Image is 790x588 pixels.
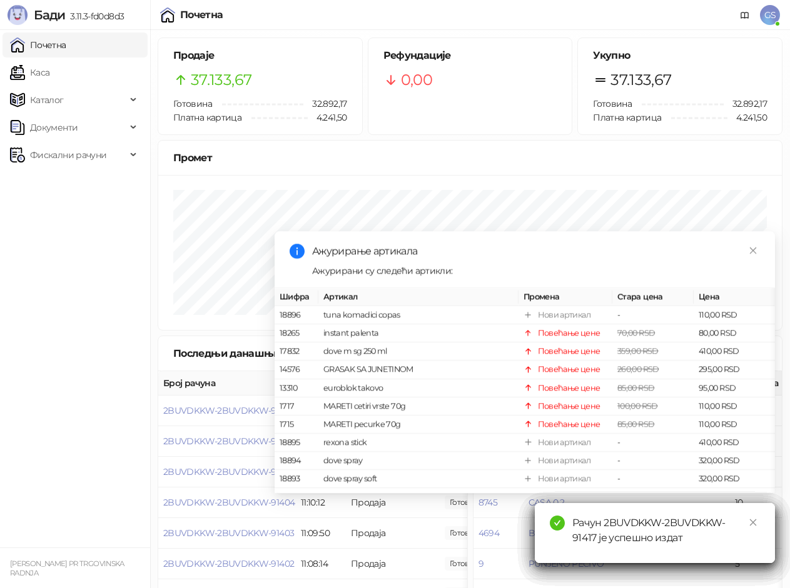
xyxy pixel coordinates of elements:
[173,98,212,109] span: Готовина
[538,472,590,485] div: Нови артикал
[173,48,347,63] h5: Продаје
[275,416,318,434] td: 1715
[10,60,49,85] a: Каса
[383,48,557,63] h5: Рефундације
[318,416,519,434] td: MARETI pecurke 70g
[312,244,760,259] div: Ажурирање артикала
[275,488,318,506] td: 18892
[30,87,64,112] span: Каталог
[529,527,584,539] button: BONITO 100G
[191,68,251,92] span: 37.133,67
[275,361,318,379] td: 14576
[760,5,780,25] span: GS
[401,68,432,92] span: 0,00
[275,470,318,488] td: 18893
[538,327,600,339] div: Повећање цене
[617,401,658,411] span: 100,00 RSD
[694,361,775,379] td: 295,00 RSD
[612,434,694,452] td: -
[275,379,318,397] td: 13310
[318,288,519,306] th: Артикал
[275,288,318,306] th: Шифра
[318,434,519,452] td: rexona stick
[593,98,632,109] span: Готовина
[538,418,600,431] div: Повећање цене
[694,452,775,470] td: 320,00 RSD
[694,324,775,342] td: 80,00 RSD
[617,364,659,374] span: 260,00 RSD
[617,328,655,337] span: 70,00 RSD
[612,488,694,506] td: -
[290,244,305,259] span: info-circle
[749,246,757,255] span: close
[593,112,661,123] span: Платна картица
[694,379,775,397] td: 95,00 RSD
[694,488,775,506] td: 420,00 RSD
[610,68,671,92] span: 37.133,67
[612,452,694,470] td: -
[158,371,296,396] th: Број рачуна
[746,244,760,257] a: Close
[538,491,590,503] div: Нови артикал
[275,324,318,342] td: 18265
[275,452,318,470] td: 18894
[735,5,755,25] a: Документација
[612,288,694,306] th: Стара цена
[538,382,600,394] div: Повећање цене
[318,324,519,342] td: instant palenta
[275,397,318,416] td: 1717
[163,466,294,477] button: 2BUVDKKW-2BUVDKKW-91405
[296,549,346,579] td: 11:08:14
[538,345,600,357] div: Повећање цене
[173,112,241,123] span: Платна картица
[694,288,775,306] th: Цена
[30,115,78,140] span: Документи
[694,470,775,488] td: 320,00 RSD
[173,346,339,361] div: Последњи данашњи рачуни
[10,32,66,57] a: Почетна
[318,306,519,324] td: tuna komadici copas
[296,518,346,549] td: 11:09:50
[617,383,654,392] span: 85,00 RSD
[318,379,519,397] td: euroblok takovo
[612,470,694,488] td: -
[163,558,294,569] button: 2BUVDKKW-2BUVDKKW-91402
[34,7,65,22] span: Бади
[727,111,767,124] span: 4.241,50
[318,342,519,361] td: dove m sg 250 ml
[163,405,294,416] button: 2BUVDKKW-2BUVDKKW-91407
[8,5,28,25] img: Logo
[538,400,600,412] div: Повећање цене
[479,558,484,569] button: 9
[308,111,347,124] span: 4.241,50
[538,436,590,449] div: Нови артикал
[538,454,590,467] div: Нови артикал
[303,97,347,111] span: 32.892,17
[163,527,294,539] button: 2BUVDKKW-2BUVDKKW-91403
[538,363,600,376] div: Повећање цене
[479,527,499,539] button: 4694
[312,264,760,277] div: Ажурирани су следећи артикли:
[519,288,612,306] th: Промена
[593,48,767,63] h5: Укупно
[65,11,124,22] span: 3.11.3-fd0d8d3
[318,470,519,488] td: dove spray soft
[694,342,775,361] td: 410,00 RSD
[445,557,487,571] span: 225,00
[275,434,318,452] td: 18895
[173,150,767,166] div: Промет
[724,97,767,111] span: 32.892,17
[318,361,519,379] td: GRASAK SA JUNETINOM
[529,558,604,569] button: PUNJENO PECIVO
[180,10,223,20] div: Почетна
[346,549,440,579] td: Продаја
[163,436,295,447] button: 2BUVDKKW-2BUVDKKW-91406
[346,518,440,549] td: Продаја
